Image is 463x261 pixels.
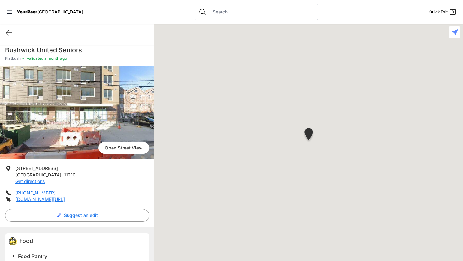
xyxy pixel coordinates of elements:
a: Quick Exit [429,8,457,16]
h1: Bushwick United Seniors [5,46,149,55]
input: Search [209,9,314,15]
span: , [61,172,63,177]
span: Suggest an edit [64,212,98,219]
a: [PHONE_NUMBER] [15,190,56,195]
span: Flatbush [5,56,21,61]
span: Food Pantry [18,253,47,259]
span: ✓ [22,56,25,61]
span: [GEOGRAPHIC_DATA] [15,172,61,177]
span: [GEOGRAPHIC_DATA] [37,9,83,14]
button: Suggest an edit [5,209,149,222]
a: YourPeer[GEOGRAPHIC_DATA] [17,10,83,14]
a: [DOMAIN_NAME][URL] [15,196,65,202]
span: Quick Exit [429,9,448,14]
span: 11210 [64,172,76,177]
span: YourPeer [17,9,37,14]
span: a month ago [43,56,67,61]
span: Validated [27,56,43,61]
span: Open Street View [98,142,149,154]
span: Food [19,238,33,244]
span: [STREET_ADDRESS] [15,166,58,171]
a: Get directions [15,178,45,184]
